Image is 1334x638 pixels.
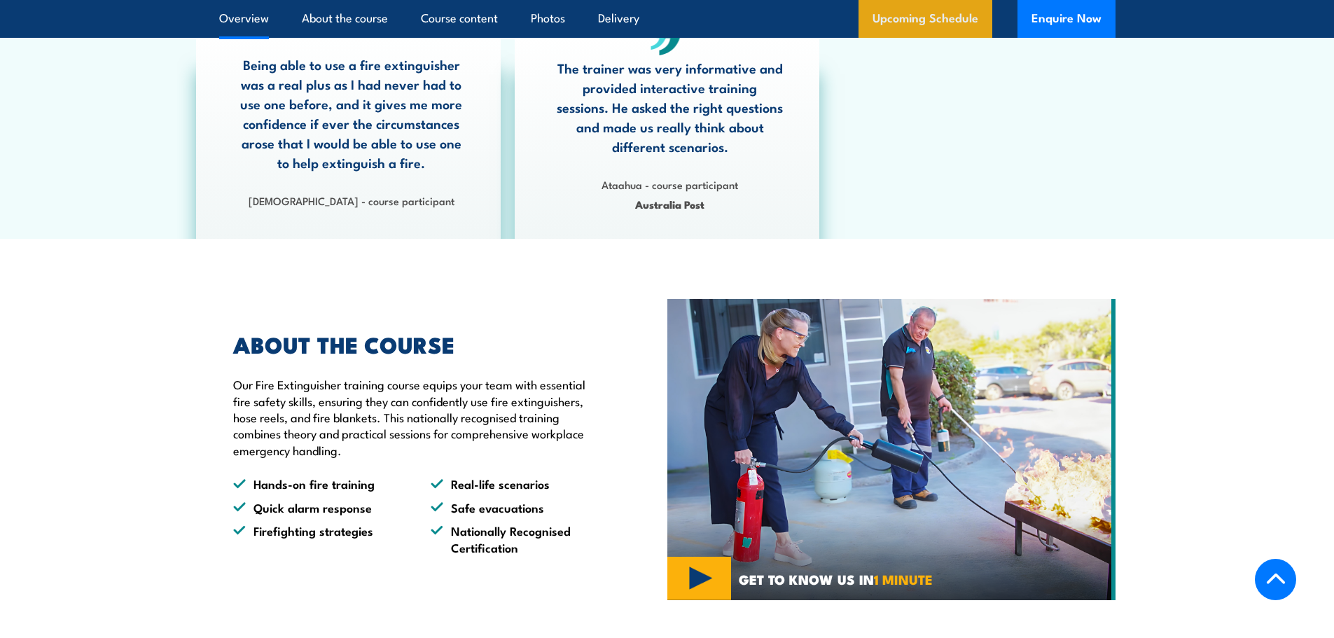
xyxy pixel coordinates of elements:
p: Being able to use a fire extinguisher was a real plus as I had never had to use one before, and i... [237,55,466,172]
h2: ABOUT THE COURSE [233,334,603,354]
li: Hands-on fire training [233,476,405,492]
span: Australia Post [556,196,784,212]
img: Fire Safety Training [667,299,1116,600]
strong: [DEMOGRAPHIC_DATA] - course participant [249,193,454,208]
span: GET TO KNOW US IN [739,573,933,585]
li: Real-life scenarios [431,476,603,492]
li: Firefighting strategies [233,522,405,555]
li: Safe evacuations [431,499,603,515]
li: Nationally Recognised Certification [431,522,603,555]
p: The trainer was very informative and provided interactive training sessions. He asked the right q... [556,58,784,156]
li: Quick alarm response [233,499,405,515]
strong: Ataahua - course participant [602,176,738,192]
strong: 1 MINUTE [874,569,933,589]
p: Our Fire Extinguisher training course equips your team with essential fire safety skills, ensurin... [233,376,603,458]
